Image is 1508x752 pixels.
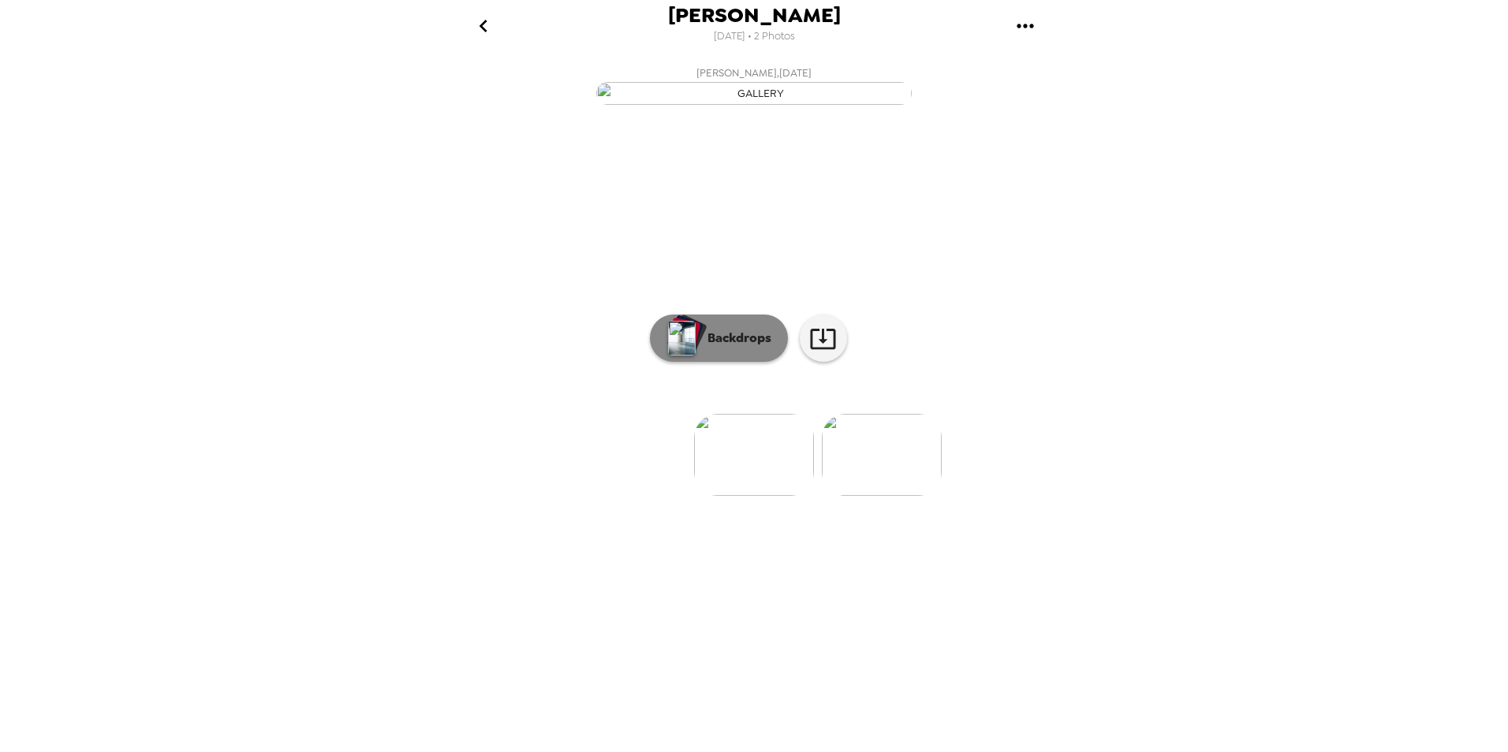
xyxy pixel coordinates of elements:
[650,315,788,362] button: Backdrops
[696,64,812,82] span: [PERSON_NAME] , [DATE]
[822,414,942,496] img: gallery
[714,26,795,47] span: [DATE] • 2 Photos
[694,414,814,496] img: gallery
[439,59,1069,110] button: [PERSON_NAME],[DATE]
[700,329,771,348] p: Backdrops
[668,5,841,26] span: [PERSON_NAME]
[596,82,912,105] img: gallery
